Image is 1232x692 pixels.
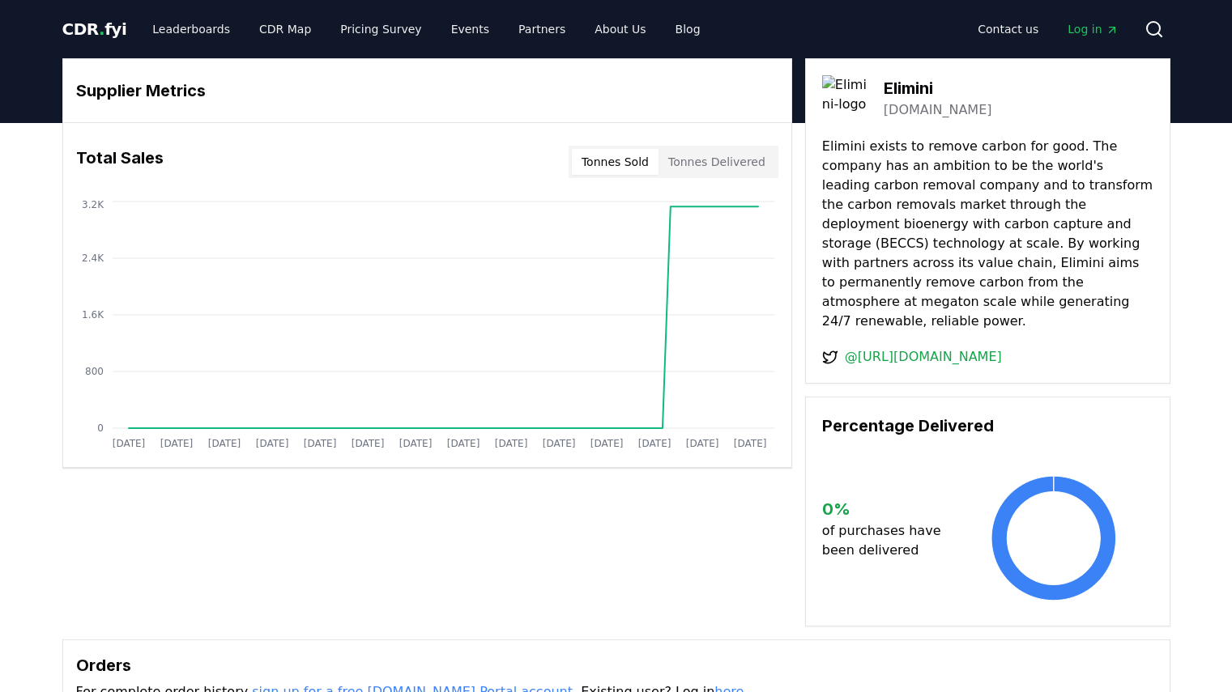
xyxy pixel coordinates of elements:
[112,438,145,449] tspan: [DATE]
[99,19,104,39] span: .
[446,438,480,449] tspan: [DATE]
[85,366,104,377] tspan: 800
[590,438,623,449] tspan: [DATE]
[160,438,193,449] tspan: [DATE]
[351,438,384,449] tspan: [DATE]
[327,15,434,44] a: Pricing Survey
[822,137,1153,331] p: Elimini exists to remove carbon for good. The company has an ambition to be the world's leading c...
[822,521,954,560] p: of purchases have been delivered
[845,347,1002,367] a: @[URL][DOMAIN_NAME]
[659,149,775,175] button: Tonnes Delivered
[82,199,104,210] tspan: 3.2K
[399,438,432,449] tspan: [DATE]
[82,309,104,321] tspan: 1.6K
[76,79,778,103] h3: Supplier Metrics
[884,100,992,120] a: [DOMAIN_NAME]
[139,15,713,44] nav: Main
[884,76,992,100] h3: Elimini
[733,438,766,449] tspan: [DATE]
[542,438,575,449] tspan: [DATE]
[505,15,578,44] a: Partners
[494,438,527,449] tspan: [DATE]
[76,653,1157,677] h3: Orders
[438,15,502,44] a: Events
[663,15,714,44] a: Blog
[303,438,336,449] tspan: [DATE]
[685,438,718,449] tspan: [DATE]
[822,497,954,521] h3: 0 %
[139,15,243,44] a: Leaderboards
[97,422,104,434] tspan: 0
[637,438,671,449] tspan: [DATE]
[255,438,288,449] tspan: [DATE]
[1055,15,1131,44] a: Log in
[572,149,659,175] button: Tonnes Sold
[62,19,127,39] span: CDR fyi
[82,253,104,264] tspan: 2.4K
[582,15,659,44] a: About Us
[965,15,1131,44] nav: Main
[822,414,1153,438] h3: Percentage Delivered
[76,146,164,178] h3: Total Sales
[1068,21,1118,37] span: Log in
[965,15,1051,44] a: Contact us
[246,15,324,44] a: CDR Map
[207,438,241,449] tspan: [DATE]
[822,75,868,121] img: Elimini-logo
[62,18,127,40] a: CDR.fyi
